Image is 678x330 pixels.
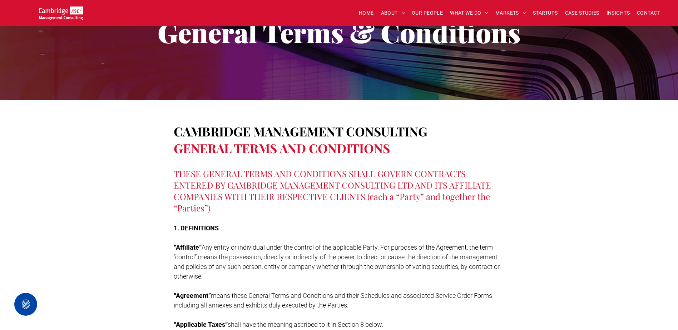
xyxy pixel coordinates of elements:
strong: 1. DEFINITIONS [174,224,219,232]
span: shall have the meaning ascribed to it in Section 8 below. [228,321,383,328]
a: OUR PEOPLE [408,7,446,19]
img: Go to Homepage [39,6,83,20]
a: ABOUT [377,7,409,19]
a: STARTUPS [529,7,561,19]
a: WHAT WE DO [446,7,492,19]
a: MARKETS [492,7,529,19]
span: General Terms & Conditions [158,14,520,50]
span: GENERAL TERMS AND CONDITIONS [174,140,390,156]
strong: “Applicable Taxes” [174,321,228,328]
span: Any entity or individual under the control of the applicable Party. For purposes of the Agreement... [174,244,500,280]
a: CONTACT [633,7,664,19]
strong: “Agreement” [174,292,211,299]
a: INSIGHTS [603,7,633,19]
span: CAMBRIDGE MANAGEMENT CONSULTING [174,123,427,140]
a: HOME [355,7,377,19]
span: means these General Terms and Conditions and their Schedules and associated Service Order Forms i... [174,292,492,309]
a: CASE STUDIES [561,7,603,19]
strong: “Affiliate” [174,244,202,251]
span: THESE GENERAL TERMS AND CONDITIONS SHALL GOVERN CONTRACTS ENTERED BY CAMBRIDGE MANAGEMENT CONSULT... [174,168,491,214]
